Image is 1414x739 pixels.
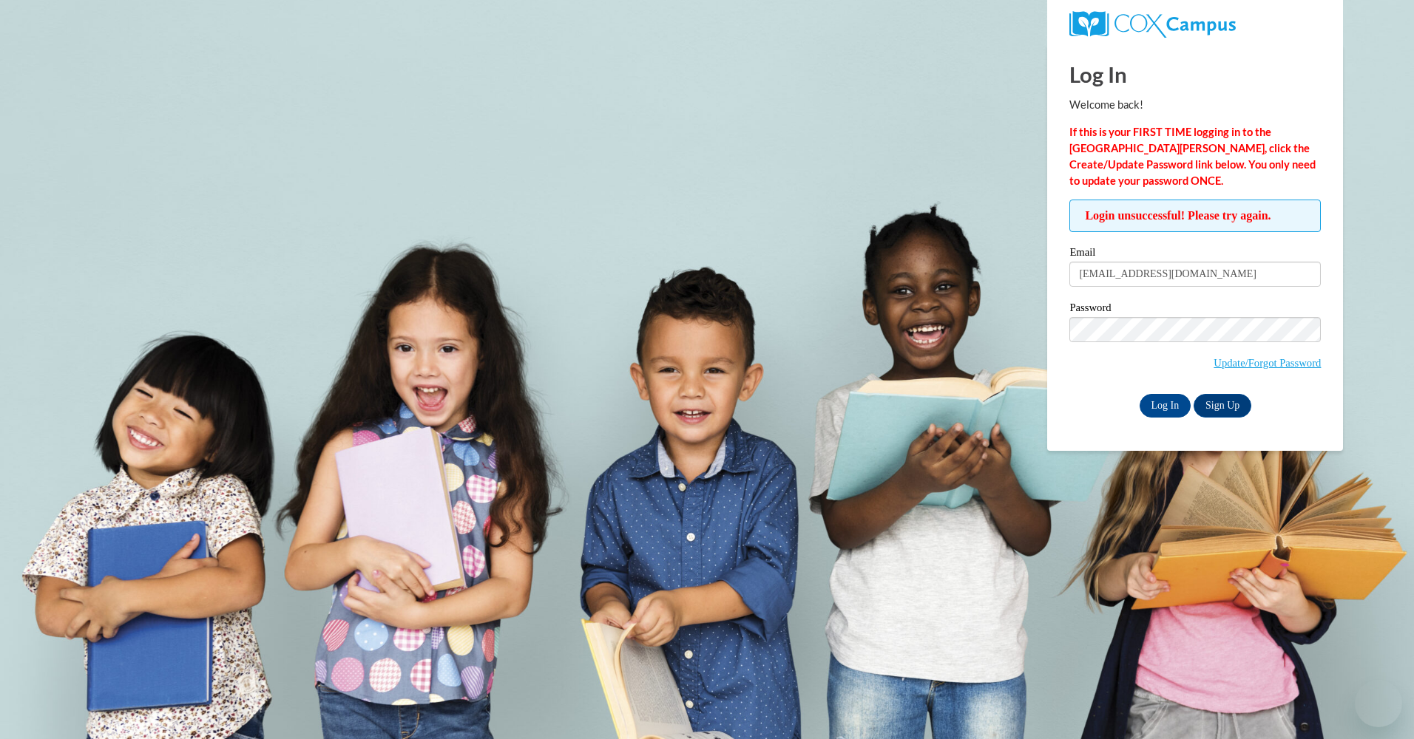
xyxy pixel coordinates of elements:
a: Update/Forgot Password [1214,357,1321,369]
label: Password [1069,302,1321,317]
span: Login unsuccessful! Please try again. [1069,200,1321,232]
strong: If this is your FIRST TIME logging in to the [GEOGRAPHIC_DATA][PERSON_NAME], click the Create/Upd... [1069,126,1316,187]
a: Sign Up [1194,394,1251,418]
img: COX Campus [1069,11,1235,38]
iframe: Button to launch messaging window [1355,680,1402,727]
h1: Log In [1069,59,1321,89]
input: Log In [1140,394,1191,418]
a: COX Campus [1069,11,1321,38]
label: Email [1069,247,1321,262]
p: Welcome back! [1069,97,1321,113]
